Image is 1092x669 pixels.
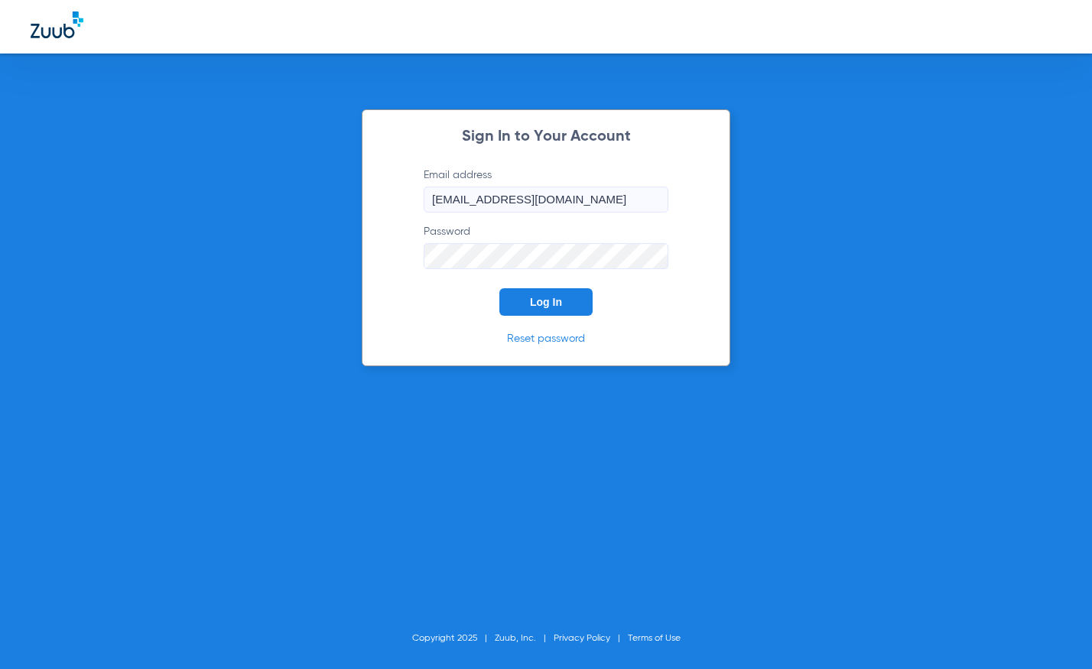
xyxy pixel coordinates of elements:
[499,288,593,316] button: Log In
[628,634,681,643] a: Terms of Use
[31,11,83,38] img: Zuub Logo
[424,187,668,213] input: Email address
[507,333,585,344] a: Reset password
[424,224,668,269] label: Password
[401,129,691,145] h2: Sign In to Your Account
[495,631,554,646] li: Zuub, Inc.
[424,167,668,213] label: Email address
[530,296,562,308] span: Log In
[412,631,495,646] li: Copyright 2025
[1016,596,1092,669] iframe: Chat Widget
[554,634,610,643] a: Privacy Policy
[424,243,668,269] input: Password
